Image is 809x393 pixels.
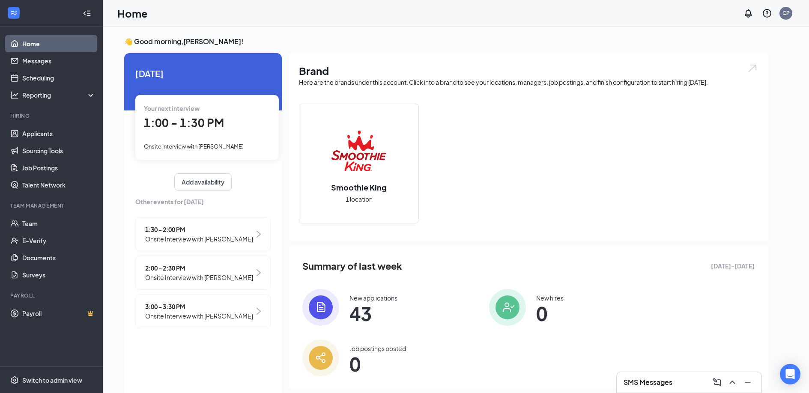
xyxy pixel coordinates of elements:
a: Scheduling [22,69,96,86]
img: icon [302,339,339,376]
div: Open Intercom Messenger [780,364,800,384]
a: Documents [22,249,96,266]
a: Messages [22,52,96,69]
svg: WorkstreamLogo [9,9,18,17]
svg: Collapse [83,9,91,18]
div: New hires [536,294,564,302]
img: icon [489,289,526,326]
span: Summary of last week [302,259,402,274]
svg: Notifications [743,8,753,18]
div: Switch to admin view [22,376,82,384]
img: open.6027fd2a22e1237b5b06.svg [747,63,758,73]
button: ChevronUp [725,375,739,389]
span: Onsite Interview with [PERSON_NAME] [144,143,244,150]
h3: 👋 Good morning, [PERSON_NAME] ! [124,37,768,46]
a: PayrollCrown [22,305,96,322]
button: ComposeMessage [710,375,724,389]
a: Surveys [22,266,96,283]
button: Add availability [174,173,232,191]
svg: Settings [10,376,19,384]
div: CP [782,9,790,17]
a: E-Verify [22,232,96,249]
span: Other events for [DATE] [135,197,271,206]
svg: QuestionInfo [762,8,772,18]
svg: Analysis [10,91,19,99]
a: Applicants [22,125,96,142]
img: icon [302,289,339,326]
div: Job postings posted [349,344,406,353]
h1: Home [117,6,148,21]
h3: SMS Messages [624,378,672,387]
h2: Smoothie King [322,182,395,193]
span: 1:30 - 2:00 PM [145,225,253,234]
span: 1:00 - 1:30 PM [144,116,224,130]
div: New applications [349,294,397,302]
a: Talent Network [22,176,96,194]
div: Team Management [10,202,94,209]
div: Reporting [22,91,96,99]
span: Onsite Interview with [PERSON_NAME] [145,273,253,282]
span: 0 [536,306,564,321]
span: 2:00 - 2:30 PM [145,263,253,273]
a: Sourcing Tools [22,142,96,159]
div: Payroll [10,292,94,299]
span: Onsite Interview with [PERSON_NAME] [145,234,253,244]
div: Hiring [10,112,94,119]
svg: ComposeMessage [712,377,722,387]
a: Job Postings [22,159,96,176]
a: Team [22,215,96,232]
span: Onsite Interview with [PERSON_NAME] [145,311,253,321]
svg: ChevronUp [727,377,737,387]
span: 0 [349,356,406,372]
span: 43 [349,306,397,321]
span: 3:00 - 3:30 PM [145,302,253,311]
a: Home [22,35,96,52]
span: [DATE] [135,67,271,80]
svg: Minimize [743,377,753,387]
span: [DATE] - [DATE] [711,261,755,271]
button: Minimize [741,375,755,389]
img: Smoothie King [331,124,386,179]
span: 1 location [346,194,373,204]
h1: Brand [299,63,758,78]
span: Your next interview [144,104,200,112]
div: Here are the brands under this account. Click into a brand to see your locations, managers, job p... [299,78,758,86]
